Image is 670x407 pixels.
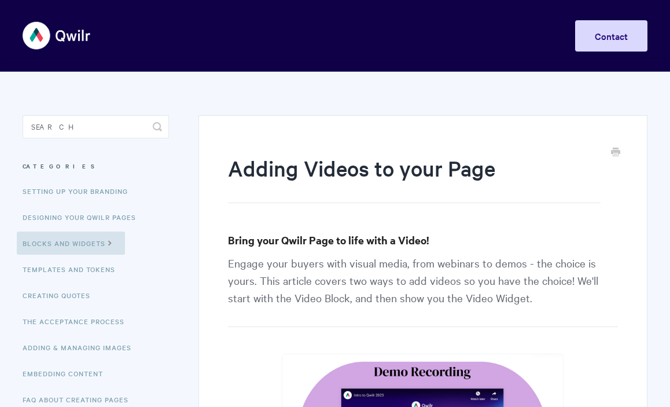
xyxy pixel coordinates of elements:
[575,20,647,52] a: Contact
[23,284,99,307] a: Creating Quotes
[228,153,601,203] h1: Adding Videos to your Page
[228,254,618,327] p: Engage your buyers with visual media, from webinars to demos - the choice is yours. This article ...
[23,115,169,138] input: Search
[23,258,124,281] a: Templates and Tokens
[23,206,145,229] a: Designing Your Qwilr Pages
[228,232,618,248] h3: Bring your Qwilr Page to life with a Video!
[611,146,620,159] a: Print this Article
[23,179,137,203] a: Setting up your Branding
[23,362,112,385] a: Embedding Content
[17,232,125,255] a: Blocks and Widgets
[23,310,133,333] a: The Acceptance Process
[23,14,91,57] img: Qwilr Help Center
[23,336,140,359] a: Adding & Managing Images
[23,156,169,177] h3: Categories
